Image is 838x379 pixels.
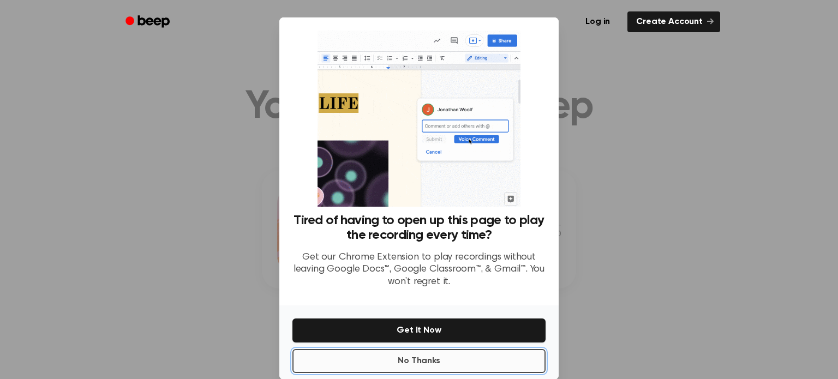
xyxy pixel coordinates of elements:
[118,11,179,33] a: Beep
[292,318,546,342] button: Get It Now
[574,9,621,34] a: Log in
[292,213,546,243] h3: Tired of having to open up this page to play the recording every time?
[627,11,720,32] a: Create Account
[318,31,520,207] img: Beep extension in action
[292,349,546,373] button: No Thanks
[292,251,546,288] p: Get our Chrome Extension to play recordings without leaving Google Docs™, Google Classroom™, & Gm...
